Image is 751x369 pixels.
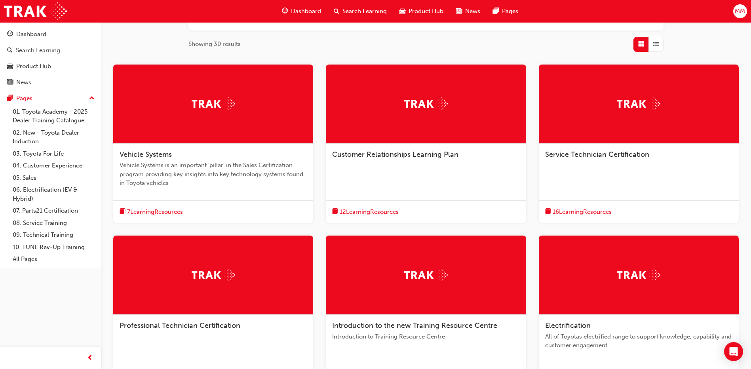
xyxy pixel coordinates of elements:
a: car-iconProduct Hub [393,3,450,19]
span: All of Toyotas electrified range to support knowledge, capability and customer engagement. [545,332,732,350]
a: search-iconSearch Learning [327,3,393,19]
div: Open Intercom Messenger [724,342,743,361]
button: Pages [3,91,98,106]
span: Showing 30 results [188,40,241,49]
a: 02. New - Toyota Dealer Induction [10,127,98,148]
a: 01. Toyota Academy - 2025 Dealer Training Catalogue [10,106,98,127]
a: Product Hub [3,59,98,74]
a: Dashboard [3,27,98,42]
span: prev-icon [87,353,93,363]
a: 10. TUNE Rev-Up Training [10,241,98,253]
span: News [465,7,480,16]
button: book-icon7LearningResources [120,207,183,217]
a: 04. Customer Experience [10,160,98,172]
span: Pages [502,7,518,16]
img: Trak [404,269,448,281]
a: TrakService Technician Certificationbook-icon16LearningResources [539,65,739,223]
span: Vehicle Systems is an important 'pillar' in the Sales Certification program providing key insight... [120,161,307,188]
span: MM [735,7,745,16]
div: Search Learning [16,46,60,55]
span: search-icon [7,47,13,54]
div: News [16,78,31,87]
span: Product Hub [409,7,443,16]
button: DashboardSearch LearningProduct HubNews [3,25,98,91]
span: news-icon [7,79,13,86]
span: Dashboard [291,7,321,16]
span: Electrification [545,321,591,330]
span: car-icon [7,63,13,70]
a: TrakCustomer Relationships Learning Planbook-icon12LearningResources [326,65,526,223]
span: Search Learning [342,7,387,16]
a: 09. Technical Training [10,229,98,241]
a: 05. Sales [10,172,98,184]
span: book-icon [332,207,338,217]
span: Service Technician Certification [545,150,649,159]
span: Professional Technician Certification [120,321,240,330]
span: news-icon [456,6,462,16]
span: 12 Learning Resources [340,207,399,217]
div: Dashboard [16,30,46,39]
a: 07. Parts21 Certification [10,205,98,217]
a: All Pages [10,253,98,265]
img: Trak [192,269,235,281]
span: Customer Relationships Learning Plan [332,150,458,159]
span: Grid [638,40,644,49]
span: up-icon [89,93,95,104]
a: TrakVehicle SystemsVehicle Systems is an important 'pillar' in the Sales Certification program pr... [113,65,313,223]
div: Product Hub [16,62,51,71]
span: Introduction to the new Training Resource Centre [332,321,497,330]
a: news-iconNews [450,3,487,19]
button: book-icon12LearningResources [332,207,399,217]
span: Introduction to Training Resource Centre [332,332,519,341]
a: 08. Service Training [10,217,98,229]
span: List [653,40,659,49]
div: Pages [16,94,32,103]
a: 03. Toyota For Life [10,148,98,160]
a: guage-iconDashboard [276,3,327,19]
span: search-icon [334,6,339,16]
a: pages-iconPages [487,3,525,19]
a: Search Learning [3,43,98,58]
span: 16 Learning Resources [553,207,612,217]
img: Trak [404,97,448,110]
img: Trak [617,269,660,281]
button: MM [733,4,747,18]
span: 7 Learning Resources [127,207,183,217]
span: Vehicle Systems [120,150,172,159]
span: pages-icon [7,95,13,102]
button: book-icon16LearningResources [545,207,612,217]
img: Trak [617,97,660,110]
img: Trak [4,2,67,20]
img: Trak [192,97,235,110]
span: pages-icon [493,6,499,16]
span: car-icon [399,6,405,16]
span: book-icon [545,207,551,217]
span: book-icon [120,207,125,217]
span: guage-icon [7,31,13,38]
a: News [3,75,98,90]
span: guage-icon [282,6,288,16]
a: 06. Electrification (EV & Hybrid) [10,184,98,205]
